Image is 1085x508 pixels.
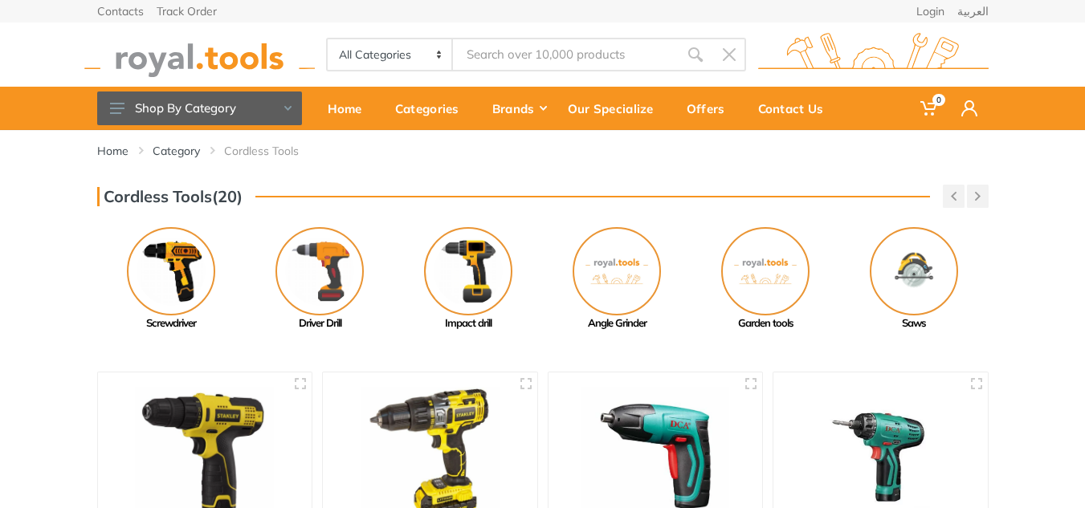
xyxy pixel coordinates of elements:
div: Our Specialize [557,91,675,125]
button: Shop By Category [97,91,302,125]
div: Angle Grinder [543,315,691,331]
a: 0 [909,87,950,130]
input: Site search [453,38,678,71]
a: Impact drill [394,227,543,331]
a: Category [153,143,200,159]
div: Screwdriver [97,315,246,331]
select: Category [328,39,454,70]
li: Cordless Tools [224,143,323,159]
img: No Image [721,227,810,315]
a: Offers [675,87,747,130]
a: Login [916,6,944,17]
img: Royal - Screwdriver [127,227,215,315]
span: 0 [932,94,945,106]
nav: breadcrumb [97,143,989,159]
div: Offers [675,91,747,125]
a: Driver Drill [246,227,394,331]
a: Angle Grinder [543,227,691,331]
div: Brands [481,91,557,125]
a: العربية [957,6,989,17]
div: Impact drill [394,315,543,331]
a: Garden tools [691,227,840,331]
a: Categories [384,87,481,130]
a: Home [97,143,128,159]
a: Contact Us [747,87,846,130]
img: No Image [573,227,661,315]
img: Royal - Driver Drill [275,227,364,315]
a: Our Specialize [557,87,675,130]
div: Categories [384,91,481,125]
img: royal.tools Logo [758,33,989,77]
div: Driver Drill [246,315,394,331]
a: Saws [840,227,989,331]
div: Home [316,91,384,125]
img: Royal - Saws [870,227,958,315]
div: Garden tools [691,315,840,331]
h3: Cordless Tools(20) [97,187,243,206]
div: Contact Us [747,91,846,125]
img: royal.tools Logo [84,33,315,77]
img: Royal - Impact drill [424,227,512,315]
div: Saws [840,315,989,331]
a: Home [316,87,384,130]
a: Screwdriver [97,227,246,331]
a: Contacts [97,6,144,17]
a: Track Order [157,6,217,17]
